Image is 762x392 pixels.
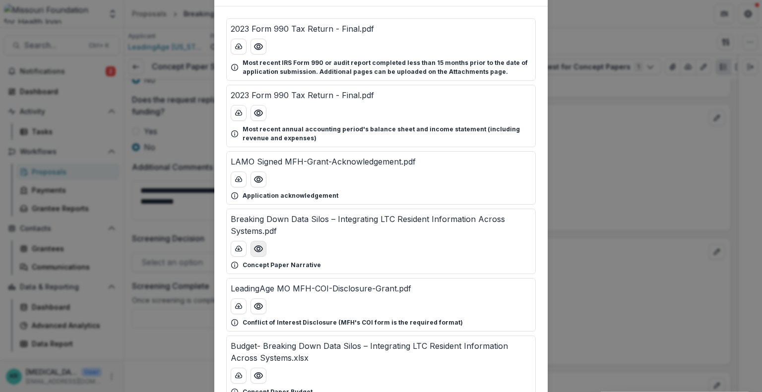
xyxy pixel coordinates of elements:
[251,298,266,314] button: Preview LeadingAge MO MFH-COI-Disclosure-Grant.pdf
[231,241,247,257] button: download-button
[231,39,247,55] button: download-button
[251,105,266,121] button: Preview 2023 Form 990 Tax Return - Final.pdf
[251,39,266,55] button: Preview 2023 Form 990 Tax Return - Final.pdf
[231,105,247,121] button: download-button
[231,23,374,35] p: 2023 Form 990 Tax Return - Final.pdf
[251,241,266,257] button: Preview Breaking Down Data Silos – Integrating LTC Resident Information Across Systems.pdf
[231,298,247,314] button: download-button
[243,125,531,143] p: Most recent annual accounting period's balance sheet and income statement (including revenue and ...
[251,171,266,187] button: Preview LAMO Signed MFH-Grant-Acknowledgement.pdf
[231,213,531,237] p: Breaking Down Data Silos – Integrating LTC Resident Information Across Systems.pdf
[243,191,338,200] p: Application acknowledgement
[231,368,247,384] button: download-button
[231,171,247,187] button: download-button
[243,58,531,76] p: Most recent IRS Form 990 or audit report completed less than 15 months prior to the date of appli...
[231,156,416,168] p: LAMO Signed MFH-Grant-Acknowledgement.pdf
[231,340,531,364] p: Budget- Breaking Down Data Silos – Integrating LTC Resident Information Across Systems.xlsx
[231,89,374,101] p: 2023 Form 990 Tax Return - Final.pdf
[251,368,266,384] button: Preview Budget- Breaking Down Data Silos – Integrating LTC Resident Information Across Systems.xlsx
[243,261,321,270] p: Concept Paper Narrative
[243,318,463,327] p: Conflict of Interest Disclosure (MFH's COI form is the required format)
[231,282,411,294] p: LeadingAge MO MFH-COI-Disclosure-Grant.pdf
